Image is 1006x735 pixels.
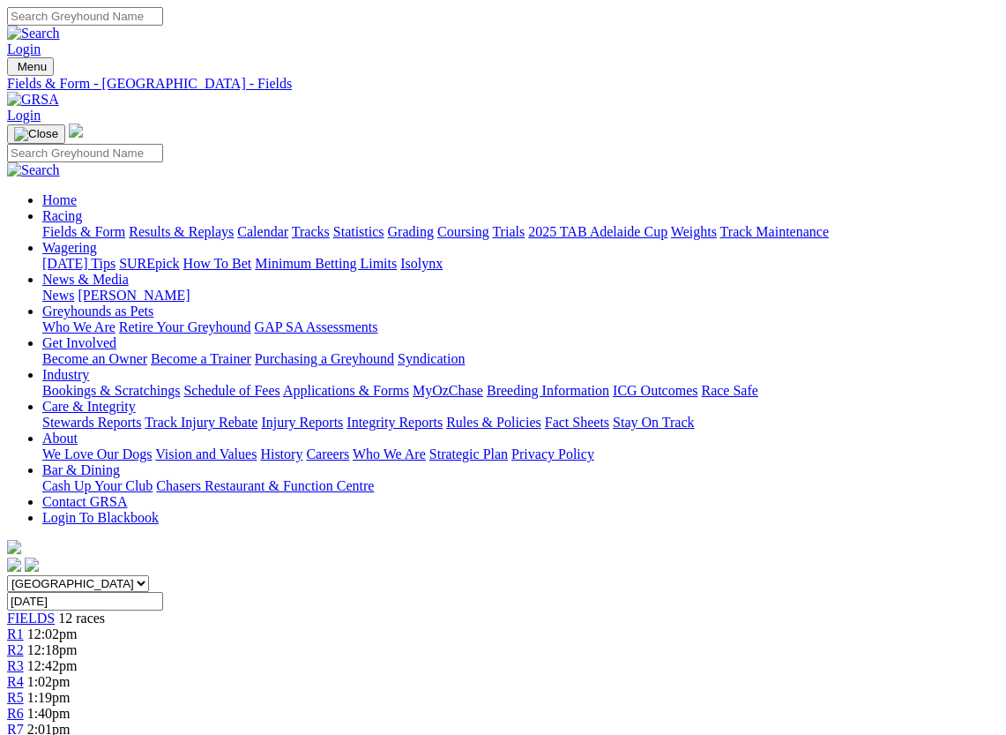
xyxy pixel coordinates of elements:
[27,626,78,641] span: 12:02pm
[42,208,82,223] a: Racing
[255,319,378,334] a: GAP SA Assessments
[7,41,41,56] a: Login
[42,494,127,509] a: Contact GRSA
[42,415,999,431] div: Care & Integrity
[7,558,21,572] img: facebook.svg
[155,446,257,461] a: Vision and Values
[145,415,257,430] a: Track Injury Rebate
[306,446,349,461] a: Careers
[261,415,343,430] a: Injury Reports
[27,642,78,657] span: 12:18pm
[42,319,116,334] a: Who We Are
[42,319,999,335] div: Greyhounds as Pets
[27,674,71,689] span: 1:02pm
[487,383,609,398] a: Breeding Information
[27,690,71,705] span: 1:19pm
[613,415,694,430] a: Stay On Track
[42,224,125,239] a: Fields & Form
[42,288,999,304] div: News & Media
[7,540,21,554] img: logo-grsa-white.png
[7,26,60,41] img: Search
[720,224,829,239] a: Track Maintenance
[42,256,116,271] a: [DATE] Tips
[260,446,302,461] a: History
[511,446,594,461] a: Privacy Policy
[42,272,129,287] a: News & Media
[7,92,59,108] img: GRSA
[42,415,141,430] a: Stewards Reports
[42,351,999,367] div: Get Involved
[42,431,78,446] a: About
[129,224,234,239] a: Results & Replays
[545,415,609,430] a: Fact Sheets
[7,626,24,641] a: R1
[7,690,24,705] a: R5
[14,127,58,141] img: Close
[7,642,24,657] span: R2
[671,224,717,239] a: Weights
[7,592,163,611] input: Select date
[7,658,24,673] a: R3
[42,304,153,319] a: Greyhounds as Pets
[42,367,89,382] a: Industry
[528,224,667,239] a: 2025 TAB Adelaide Cup
[42,446,999,462] div: About
[42,383,180,398] a: Bookings & Scratchings
[237,224,288,239] a: Calendar
[701,383,757,398] a: Race Safe
[18,60,47,73] span: Menu
[119,319,251,334] a: Retire Your Greyhound
[255,256,397,271] a: Minimum Betting Limits
[42,383,999,399] div: Industry
[333,224,384,239] a: Statistics
[42,478,153,493] a: Cash Up Your Club
[27,706,71,721] span: 1:40pm
[42,351,147,366] a: Become an Owner
[42,446,152,461] a: We Love Our Dogs
[42,288,74,303] a: News
[42,399,136,414] a: Care & Integrity
[42,240,97,255] a: Wagering
[156,478,374,493] a: Chasers Restaurant & Function Centre
[42,335,116,350] a: Get Involved
[42,192,77,207] a: Home
[437,224,489,239] a: Coursing
[255,351,394,366] a: Purchasing a Greyhound
[183,383,279,398] a: Schedule of Fees
[25,558,39,572] img: twitter.svg
[7,674,24,689] a: R4
[58,611,105,626] span: 12 races
[27,658,78,673] span: 12:42pm
[429,446,508,461] a: Strategic Plan
[7,144,163,162] input: Search
[613,383,697,398] a: ICG Outcomes
[283,383,409,398] a: Applications & Forms
[78,288,190,303] a: [PERSON_NAME]
[42,510,159,525] a: Login To Blackbook
[42,256,999,272] div: Wagering
[7,7,163,26] input: Search
[388,224,434,239] a: Grading
[7,76,999,92] a: Fields & Form - [GEOGRAPHIC_DATA] - Fields
[7,124,65,144] button: Toggle navigation
[151,351,251,366] a: Become a Trainer
[413,383,483,398] a: MyOzChase
[42,478,999,494] div: Bar & Dining
[7,162,60,178] img: Search
[347,415,443,430] a: Integrity Reports
[119,256,179,271] a: SUREpick
[7,706,24,721] a: R6
[7,611,55,626] a: FIELDS
[400,256,443,271] a: Isolynx
[492,224,525,239] a: Trials
[183,256,252,271] a: How To Bet
[398,351,465,366] a: Syndication
[353,446,426,461] a: Who We Are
